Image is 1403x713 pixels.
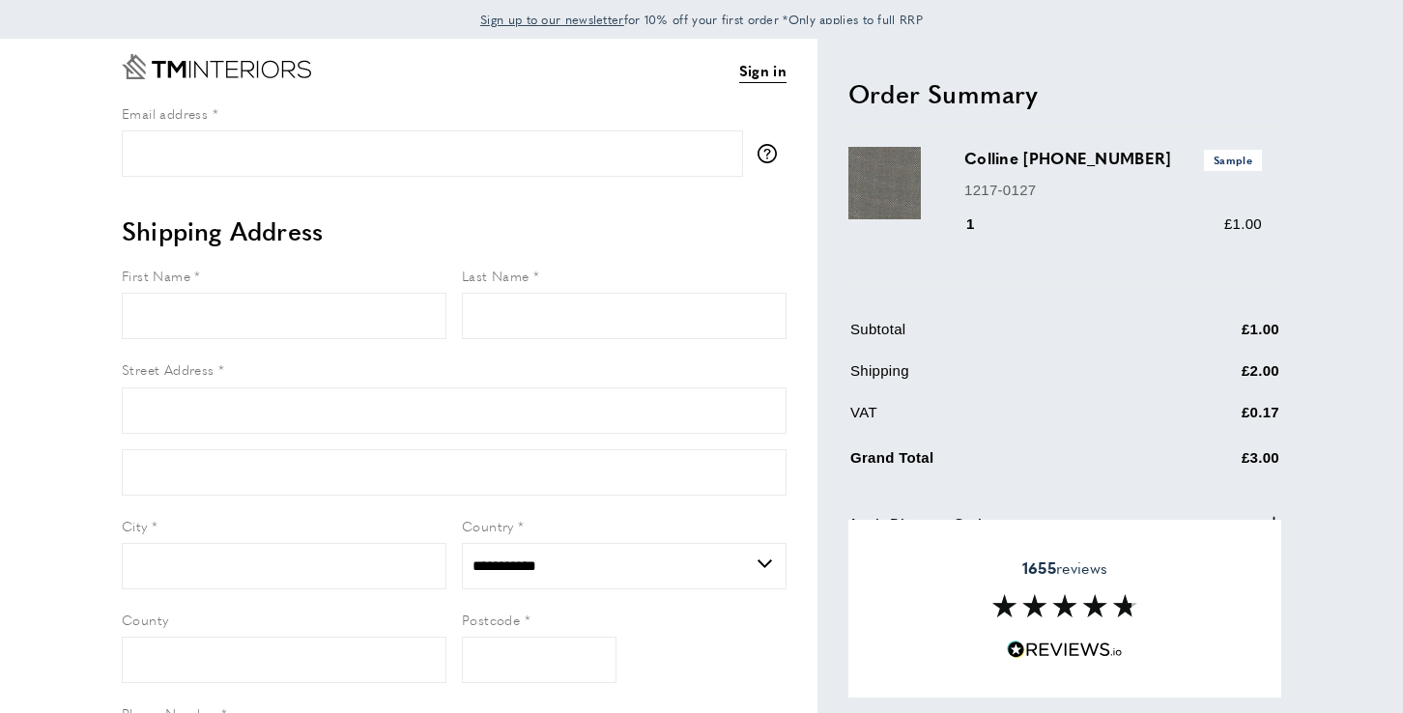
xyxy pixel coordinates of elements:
span: for 10% off your first order *Only applies to full RRP [480,11,923,28]
span: Country [462,516,514,535]
td: £0.17 [1146,401,1279,439]
a: Sign up to our newsletter [480,10,624,29]
span: First Name [122,266,190,285]
span: County [122,610,168,629]
h3: Colline [PHONE_NUMBER] [964,147,1262,170]
img: Colline 2 1217-0127 [848,147,921,219]
a: Sign in [739,59,787,83]
span: Email address [122,103,208,123]
h2: Shipping Address [122,214,787,248]
td: VAT [850,401,1144,439]
span: Sign up to our newsletter [480,11,624,28]
td: Grand Total [850,442,1144,484]
p: 1217-0127 [964,179,1262,202]
img: Reviews section [992,594,1137,617]
td: £3.00 [1146,442,1279,484]
td: £2.00 [1146,359,1279,397]
img: Reviews.io 5 stars [1007,641,1123,659]
h2: Order Summary [848,76,1281,111]
span: Sample [1204,150,1262,170]
span: City [122,516,148,535]
td: Subtotal [850,318,1144,356]
span: Street Address [122,359,215,379]
div: 1 [964,213,1002,236]
a: Go to Home page [122,54,311,79]
span: £1.00 [1224,215,1262,232]
span: Last Name [462,266,530,285]
span: Apply Discount Code [848,512,989,535]
span: reviews [1022,558,1107,578]
td: Shipping [850,359,1144,397]
span: Postcode [462,610,520,629]
strong: 1655 [1022,556,1056,579]
button: More information [758,144,787,163]
td: £1.00 [1146,318,1279,356]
